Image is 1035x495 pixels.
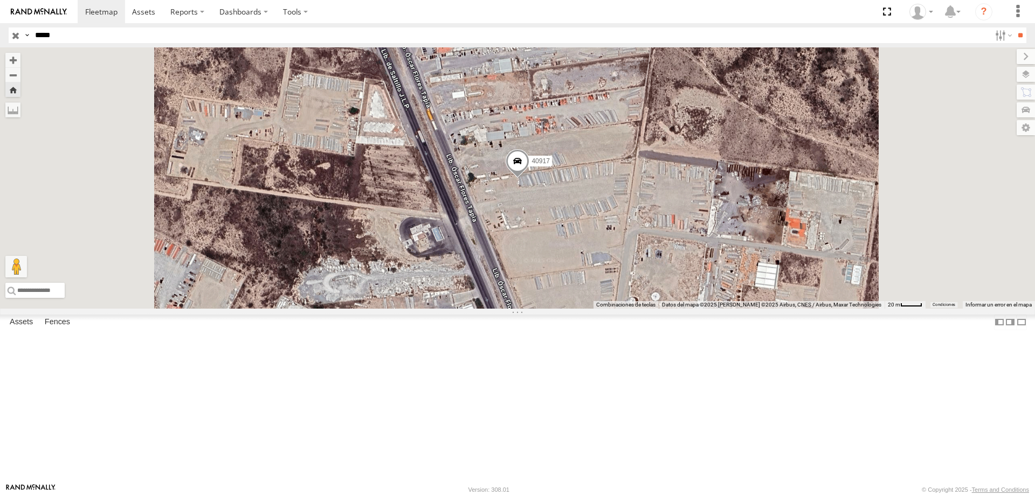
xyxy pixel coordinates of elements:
[885,301,926,309] button: Escala del mapa: 20 m por 37 píxeles
[922,486,1029,493] div: © Copyright 2025 -
[532,157,549,165] span: 40917
[23,27,31,43] label: Search Query
[5,82,20,97] button: Zoom Home
[5,256,27,277] button: Arrastra el hombrecito naranja al mapa para abrir Street View
[6,484,56,495] a: Visit our Website
[991,27,1014,43] label: Search Filter Options
[888,302,900,308] span: 20 m
[5,53,20,67] button: Zoom in
[906,4,937,20] div: Juan Lopez
[39,315,75,330] label: Fences
[965,302,1032,308] a: Informar un error en el mapa
[11,8,67,16] img: rand-logo.svg
[1016,315,1027,330] label: Hide Summary Table
[468,486,509,493] div: Version: 308.01
[4,315,38,330] label: Assets
[5,67,20,82] button: Zoom out
[1017,120,1035,135] label: Map Settings
[662,302,881,308] span: Datos del mapa ©2025 [PERSON_NAME] ©2025 Airbus, CNES / Airbus, Maxar Technologies
[596,301,655,309] button: Combinaciones de teclas
[975,3,992,20] i: ?
[933,303,955,307] a: Condiciones (se abre en una nueva pestaña)
[1005,315,1016,330] label: Dock Summary Table to the Right
[5,102,20,117] label: Measure
[972,486,1029,493] a: Terms and Conditions
[994,315,1005,330] label: Dock Summary Table to the Left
